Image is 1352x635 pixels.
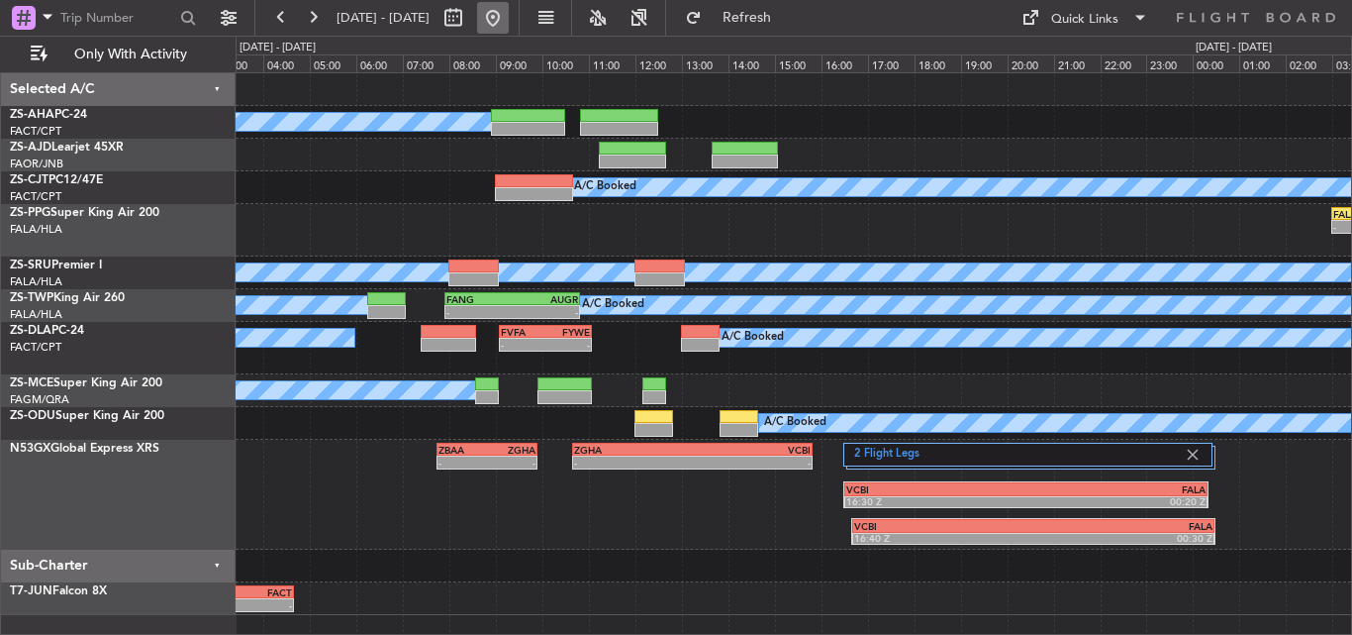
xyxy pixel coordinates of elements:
[10,109,54,121] span: ZS-AHA
[775,54,821,72] div: 15:00
[846,495,1025,507] div: 16:30 Z
[1184,446,1202,464] img: gray-close.svg
[722,323,784,353] div: A/C Booked
[446,293,513,305] div: FANG
[10,189,61,204] a: FACT/CPT
[693,457,812,469] div: -
[10,410,55,422] span: ZS-ODU
[513,306,579,318] div: -
[854,447,1184,464] label: 2 Flight Legs
[10,585,107,597] a: T7-JUNFalcon 8X
[1025,483,1205,495] div: FALA
[10,443,50,455] span: N53GX
[10,325,84,337] a: ZS-DLAPC-24
[854,520,1033,532] div: VCBI
[693,444,812,456] div: VCBI
[10,109,87,121] a: ZS-AHAPC-24
[337,9,430,27] span: [DATE] - [DATE]
[574,444,693,456] div: ZGHA
[589,54,635,72] div: 11:00
[10,157,63,171] a: FAOR/JNB
[574,457,693,469] div: -
[1146,54,1193,72] div: 23:00
[574,172,636,202] div: A/C Booked
[10,124,61,139] a: FACT/CPT
[403,54,449,72] div: 07:00
[635,54,682,72] div: 12:00
[706,11,789,25] span: Refresh
[1008,54,1054,72] div: 20:00
[10,443,159,455] a: N53GXGlobal Express XRS
[846,483,1025,495] div: VCBI
[10,260,102,271] a: ZS-SRUPremier I
[356,54,403,72] div: 06:00
[487,444,535,456] div: ZGHA
[545,339,590,351] div: -
[10,174,103,186] a: ZS-CJTPC12/47E
[10,274,62,289] a: FALA/HLA
[821,54,868,72] div: 16:00
[1033,520,1212,532] div: FALA
[10,340,61,355] a: FACT/CPT
[1012,2,1158,34] button: Quick Links
[1286,54,1332,72] div: 02:00
[1054,54,1101,72] div: 21:00
[22,39,215,70] button: Only With Activity
[10,142,51,154] span: ZS-AJD
[10,292,53,304] span: ZS-TWP
[51,48,209,61] span: Only With Activity
[728,54,775,72] div: 14:00
[10,174,48,186] span: ZS-CJT
[1196,40,1272,56] div: [DATE] - [DATE]
[10,292,125,304] a: ZS-TWPKing Air 260
[446,306,513,318] div: -
[10,307,62,322] a: FALA/HLA
[961,54,1008,72] div: 19:00
[10,207,159,219] a: ZS-PPGSuper King Air 200
[501,326,545,338] div: FVFA
[310,54,356,72] div: 05:00
[545,326,590,338] div: FYWE
[1193,54,1239,72] div: 00:00
[240,40,316,56] div: [DATE] - [DATE]
[764,408,826,438] div: A/C Booked
[496,54,542,72] div: 09:00
[501,339,545,351] div: -
[10,222,62,237] a: FALA/HLA
[582,290,644,320] div: A/C Booked
[1101,54,1147,72] div: 22:00
[10,377,53,389] span: ZS-MCE
[854,532,1033,544] div: 16:40 Z
[10,392,69,407] a: FAGM/QRA
[10,325,51,337] span: ZS-DLA
[1033,532,1212,544] div: 00:30 Z
[10,260,51,271] span: ZS-SRU
[10,207,50,219] span: ZS-PPG
[263,54,310,72] div: 04:00
[438,444,487,456] div: ZBAA
[449,54,496,72] div: 08:00
[868,54,915,72] div: 17:00
[217,54,263,72] div: 03:00
[676,2,795,34] button: Refresh
[10,377,162,389] a: ZS-MCESuper King Air 200
[438,457,487,469] div: -
[915,54,961,72] div: 18:00
[10,142,124,154] a: ZS-AJDLearjet 45XR
[60,3,174,33] input: Trip Number
[682,54,728,72] div: 13:00
[1051,10,1118,30] div: Quick Links
[487,457,535,469] div: -
[513,293,579,305] div: AUGR
[10,410,164,422] a: ZS-ODUSuper King Air 200
[1239,54,1286,72] div: 01:00
[10,585,52,597] span: T7-JUN
[1025,495,1205,507] div: 00:20 Z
